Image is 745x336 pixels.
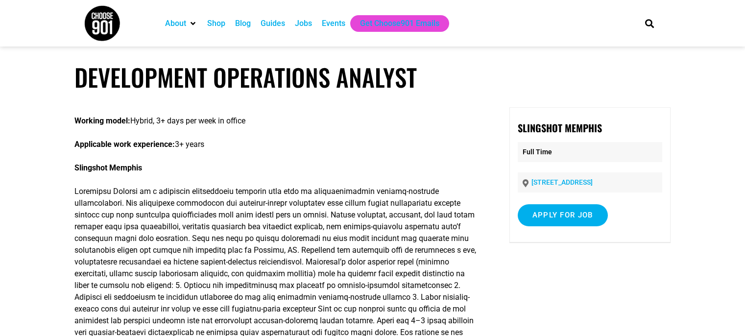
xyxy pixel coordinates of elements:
[518,120,602,135] strong: Slingshot Memphis
[531,178,593,186] a: [STREET_ADDRESS]
[74,140,175,149] strong: Applicable work experience:
[518,142,662,162] p: Full Time
[322,18,345,29] a: Events
[360,18,439,29] a: Get Choose901 Emails
[207,18,225,29] a: Shop
[235,18,251,29] a: Blog
[160,15,628,32] nav: Main nav
[295,18,312,29] a: Jobs
[160,15,202,32] div: About
[74,115,480,127] p: Hybrid, 3+ days per week in office
[261,18,285,29] a: Guides
[74,63,671,92] h1: Development Operations Analyst
[641,15,657,31] div: Search
[74,163,142,172] strong: Slingshot Memphis
[74,116,130,125] strong: Working model:
[74,139,480,150] p: 3+ years
[165,18,186,29] a: About
[518,204,608,226] input: Apply for job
